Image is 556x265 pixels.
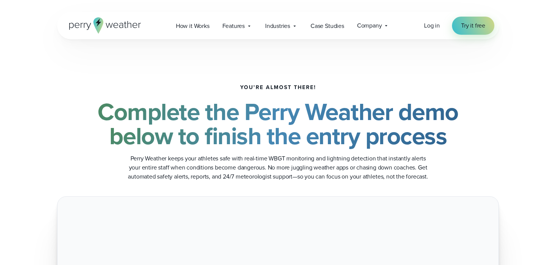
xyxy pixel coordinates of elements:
[265,22,290,31] span: Industries
[169,18,216,34] a: How it Works
[311,22,344,31] span: Case Studies
[357,21,382,30] span: Company
[452,17,494,35] a: Try it free
[98,94,458,154] strong: Complete the Perry Weather demo below to finish the entry process
[424,21,440,30] a: Log in
[127,154,429,181] p: Perry Weather keeps your athletes safe with real-time WBGT monitoring and lightning detection tha...
[461,21,485,30] span: Try it free
[222,22,245,31] span: Features
[240,85,316,91] h5: You’re almost there!
[304,18,351,34] a: Case Studies
[176,22,210,31] span: How it Works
